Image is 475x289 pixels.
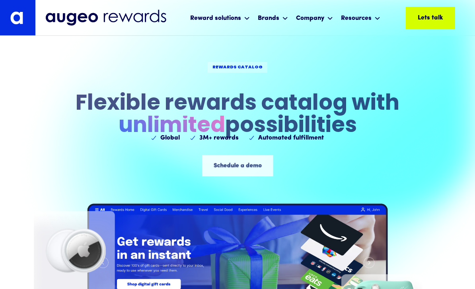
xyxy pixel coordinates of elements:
div: Resources [341,14,372,23]
div: Automated fulfillment [258,133,324,143]
div: Reward solutions [188,7,252,28]
img: Augeo Rewards business unit full logo in midnight blue. [45,10,166,26]
div: Global [160,133,180,143]
div: Reward solutions [190,14,241,23]
a: Schedule a demo [202,155,273,176]
div: Brands [256,7,290,28]
div: Company [294,7,335,28]
h3: Flexible rewa​rds catalog with ‍ possibilities [76,93,399,138]
div: REWARDS CATALOG [212,64,263,70]
span: unlimited [119,116,225,138]
a: Lets talk [406,7,455,29]
div: 3M+ rewards [199,133,239,143]
div: Company [296,14,324,23]
div: Brands [258,14,279,23]
div: Resources [339,7,382,28]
